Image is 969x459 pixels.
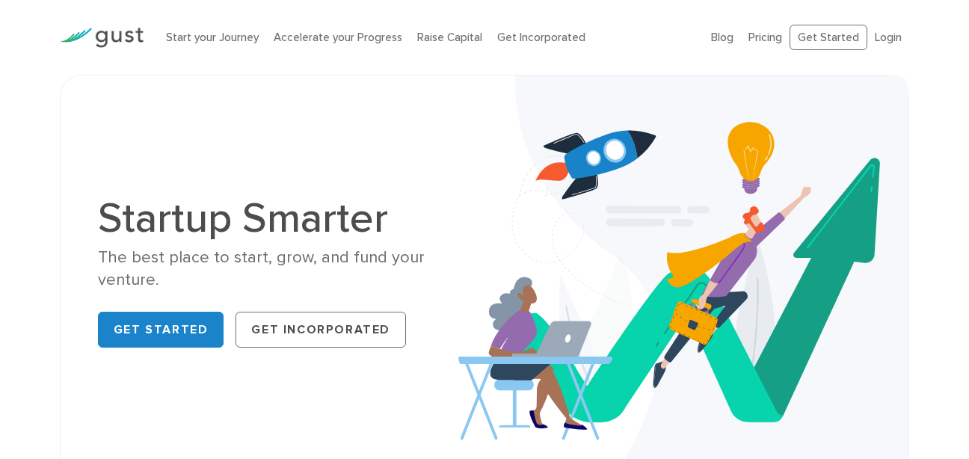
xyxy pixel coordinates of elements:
a: Get Incorporated [497,31,585,44]
a: Blog [711,31,733,44]
a: Get Started [98,312,224,348]
a: Start your Journey [166,31,259,44]
a: Get Started [790,25,867,51]
div: The best place to start, grow, and fund your venture. [98,247,473,291]
a: Pricing [748,31,782,44]
a: Login [875,31,902,44]
a: Accelerate your Progress [274,31,402,44]
a: Raise Capital [417,31,482,44]
img: Gust Logo [60,28,144,48]
a: Get Incorporated [236,312,406,348]
h1: Startup Smarter [98,197,473,239]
